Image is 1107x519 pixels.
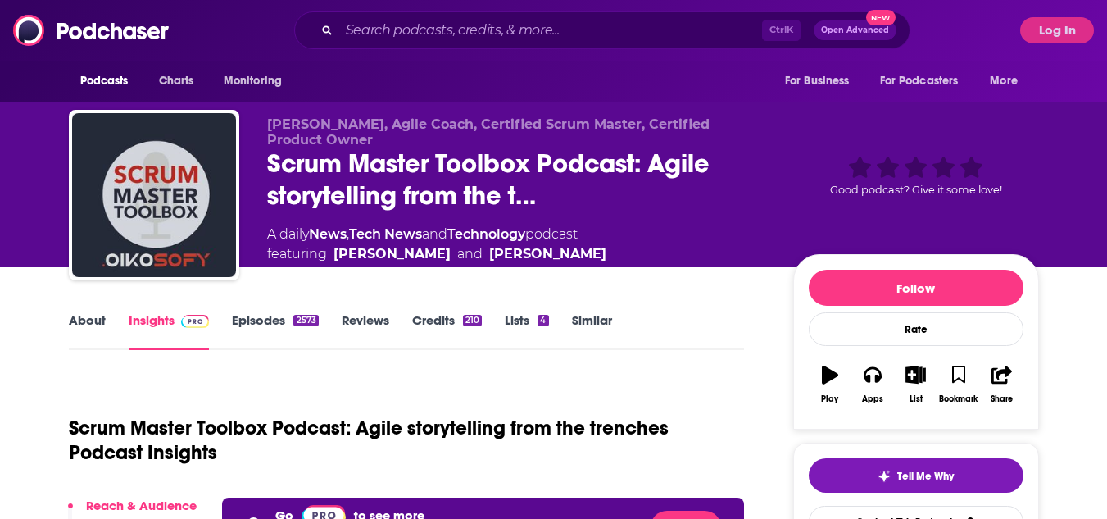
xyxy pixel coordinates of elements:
[447,226,525,242] a: Technology
[821,394,838,404] div: Play
[267,116,710,148] span: [PERSON_NAME], Agile Coach, Certified Scrum Master, Certified Product Owner
[572,312,612,350] a: Similar
[342,312,389,350] a: Reviews
[869,66,982,97] button: open menu
[80,70,129,93] span: Podcasts
[785,70,850,93] span: For Business
[910,394,923,404] div: List
[538,315,548,326] div: 4
[457,244,483,264] span: and
[830,184,1002,196] span: Good podcast? Give it some love!
[309,226,347,242] a: News
[894,355,937,414] button: List
[821,26,889,34] span: Open Advanced
[212,66,303,97] button: open menu
[774,66,870,97] button: open menu
[347,226,349,242] span: ,
[978,66,1038,97] button: open menu
[129,312,210,350] a: InsightsPodchaser Pro
[267,225,606,264] div: A daily podcast
[224,70,282,93] span: Monitoring
[809,270,1023,306] button: Follow
[897,470,954,483] span: Tell Me Why
[814,20,896,40] button: Open AdvancedNew
[939,394,978,404] div: Bookmark
[866,10,896,25] span: New
[762,20,801,41] span: Ctrl K
[505,312,548,350] a: Lists4
[159,70,194,93] span: Charts
[333,244,451,264] a: [PERSON_NAME]
[181,315,210,328] img: Podchaser Pro
[990,70,1018,93] span: More
[232,312,318,350] a: Episodes2573
[69,416,732,465] h1: Scrum Master Toolbox Podcast: Agile storytelling from the trenches Podcast Insights
[937,355,980,414] button: Bookmark
[809,458,1023,493] button: tell me why sparkleTell Me Why
[69,66,150,97] button: open menu
[809,312,1023,346] div: Rate
[1020,17,1094,43] button: Log In
[980,355,1023,414] button: Share
[86,498,197,513] p: Reach & Audience
[294,11,910,49] div: Search podcasts, credits, & more...
[809,355,851,414] button: Play
[793,116,1039,234] div: Good podcast? Give it some love!
[878,470,891,483] img: tell me why sparkle
[412,312,482,350] a: Credits210
[422,226,447,242] span: and
[880,70,959,93] span: For Podcasters
[72,113,236,277] img: Scrum Master Toolbox Podcast: Agile storytelling from the trenches
[862,394,883,404] div: Apps
[267,244,606,264] span: featuring
[489,244,606,264] a: [PERSON_NAME]
[69,312,106,350] a: About
[991,394,1013,404] div: Share
[463,315,482,326] div: 210
[13,15,170,46] img: Podchaser - Follow, Share and Rate Podcasts
[148,66,204,97] a: Charts
[851,355,894,414] button: Apps
[349,226,422,242] a: Tech News
[293,315,318,326] div: 2573
[339,17,762,43] input: Search podcasts, credits, & more...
